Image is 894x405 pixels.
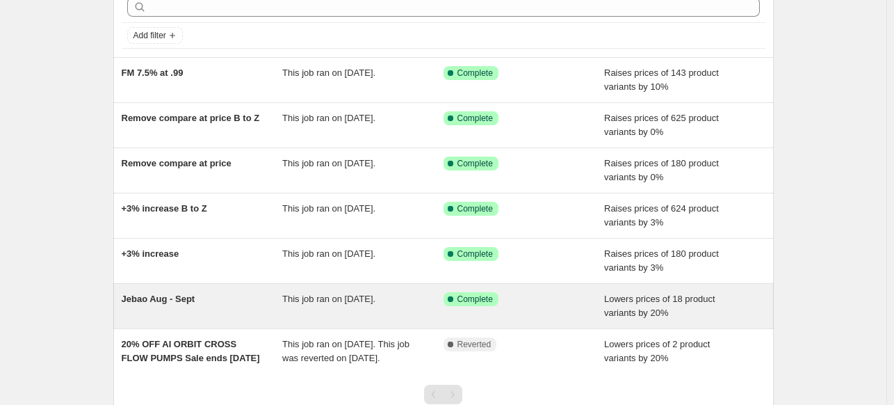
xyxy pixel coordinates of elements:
span: This job ran on [DATE]. [282,294,375,304]
span: Raises prices of 624 product variants by 3% [604,203,719,228]
span: Complete [457,294,493,305]
span: Complete [457,113,493,124]
span: This job ran on [DATE]. [282,158,375,168]
span: Raises prices of 625 product variants by 0% [604,113,719,137]
span: This job ran on [DATE]. [282,203,375,214]
span: Raises prices of 180 product variants by 0% [604,158,719,182]
span: Complete [457,158,493,169]
button: Add filter [127,27,183,44]
span: +3% increase [122,248,179,259]
span: Reverted [457,339,491,350]
span: Complete [457,67,493,79]
nav: Pagination [424,385,462,404]
span: Raises prices of 143 product variants by 10% [604,67,719,92]
span: 20% OFF AI ORBIT CROSS FLOW PUMPS Sale ends [DATE] [122,339,260,363]
span: +3% increase B to Z [122,203,207,214]
span: Remove compare at price [122,158,231,168]
span: This job ran on [DATE]. This job was reverted on [DATE]. [282,339,409,363]
span: FM 7.5% at .99 [122,67,184,78]
span: This job ran on [DATE]. [282,67,375,78]
span: Remove compare at price B to Z [122,113,260,123]
span: Lowers prices of 2 product variants by 20% [604,339,710,363]
span: This job ran on [DATE]. [282,113,375,123]
span: Complete [457,248,493,260]
span: Add filter [133,30,166,41]
span: Jebao Aug - Sept [122,294,195,304]
span: Lowers prices of 18 product variants by 20% [604,294,715,318]
span: Raises prices of 180 product variants by 3% [604,248,719,273]
span: Complete [457,203,493,214]
span: This job ran on [DATE]. [282,248,375,259]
